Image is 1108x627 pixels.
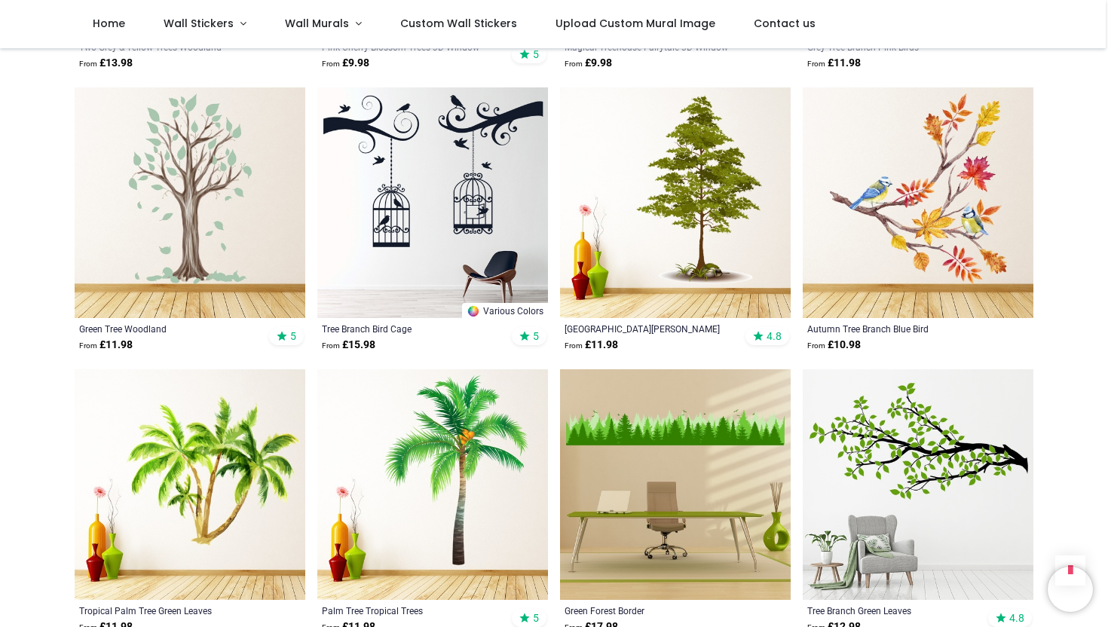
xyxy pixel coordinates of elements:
[807,604,984,616] a: Tree Branch Green Leaves
[322,323,499,335] a: Tree Branch Bird Cage
[767,329,782,343] span: 4.8
[807,60,825,68] span: From
[290,329,296,343] span: 5
[803,369,1033,600] img: Tree Branch Green Leaves Wall Sticker
[560,87,791,318] img: Green Tree Woods Forest Wall Sticker
[164,16,234,31] span: Wall Stickers
[1048,567,1093,612] iframe: Brevo live chat
[79,604,256,616] a: Tropical Palm Tree Green Leaves
[317,369,548,600] img: Palm Tree Tropical Trees Wall Sticker
[322,341,340,350] span: From
[322,338,375,353] strong: £ 15.98
[467,304,480,318] img: Color Wheel
[565,604,742,616] a: Green Forest Border
[807,341,825,350] span: From
[79,60,97,68] span: From
[79,56,133,71] strong: £ 13.98
[79,338,133,353] strong: £ 11.98
[79,323,256,335] a: Green Tree Woodland
[803,87,1033,318] img: Autumn Tree Branch Blue Bird Wall Sticker
[322,60,340,68] span: From
[565,338,618,353] strong: £ 11.98
[565,56,612,71] strong: £ 9.98
[807,323,984,335] a: Autumn Tree Branch Blue Bird
[807,338,861,353] strong: £ 10.98
[93,16,125,31] span: Home
[533,329,539,343] span: 5
[533,611,539,625] span: 5
[565,341,583,350] span: From
[1009,611,1024,625] span: 4.8
[400,16,517,31] span: Custom Wall Stickers
[754,16,816,31] span: Contact us
[75,87,305,318] img: Green Tree Woodland Wall Sticker
[565,323,742,335] a: [GEOGRAPHIC_DATA][PERSON_NAME]
[322,56,369,71] strong: £ 9.98
[75,369,305,600] img: Tropical Palm Tree Green Leaves Wall Sticker
[79,341,97,350] span: From
[462,303,548,318] a: Various Colors
[322,604,499,616] a: Palm Tree Tropical Trees
[317,87,548,318] img: Tree Branch Bird Cage Wall Sticker
[285,16,349,31] span: Wall Murals
[560,369,791,600] img: Green Forest Border Wall Sticker
[807,56,861,71] strong: £ 11.98
[565,60,583,68] span: From
[556,16,715,31] span: Upload Custom Mural Image
[533,47,539,61] span: 5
